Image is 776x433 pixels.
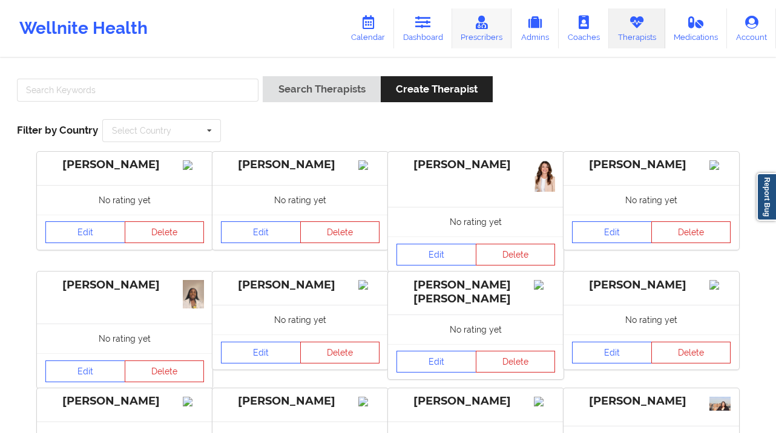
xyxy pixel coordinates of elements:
a: Coaches [559,8,609,48]
a: Edit [45,221,125,243]
div: No rating yet [564,305,739,334]
a: Edit [396,351,476,373]
a: Edit [221,221,301,243]
div: No rating yet [212,185,388,215]
button: Delete [651,342,731,363]
img: Image%2Fplaceholer-image.png [358,397,380,406]
button: Delete [125,221,205,243]
div: No rating yet [37,324,212,353]
img: Image%2Fplaceholer-image.png [358,280,380,290]
button: Search Therapists [263,76,380,102]
div: [PERSON_NAME] [572,158,731,172]
a: Admins [511,8,559,48]
a: Medications [665,8,728,48]
a: Edit [396,244,476,265]
input: Search Keywords [17,79,258,102]
div: [PERSON_NAME] [396,158,555,172]
img: 56804b98-7a2f-4106-968d-f09fea9c123c_IMG_20250415_114551_(1).jpg [709,397,731,411]
span: Filter by Country [17,124,98,136]
a: Prescribers [452,8,512,48]
a: Account [727,8,776,48]
div: [PERSON_NAME] [221,158,380,172]
img: Image%2Fplaceholer-image.png [534,397,555,406]
img: 6d848580-6d87-4268-ae6d-cc21127a4ff5_20250626_005658.jpg [183,280,204,308]
img: Image%2Fplaceholer-image.png [183,160,204,170]
div: No rating yet [388,207,564,236]
img: Image%2Fplaceholer-image.png [358,160,380,170]
div: [PERSON_NAME] [45,278,204,292]
a: Dashboard [394,8,452,48]
div: [PERSON_NAME] [396,394,555,408]
div: [PERSON_NAME] [45,394,204,408]
div: [PERSON_NAME] [572,278,731,292]
button: Create Therapist [381,76,493,102]
div: [PERSON_NAME] [572,394,731,408]
div: [PERSON_NAME] [221,278,380,292]
div: No rating yet [212,305,388,334]
div: No rating yet [388,314,564,344]
button: Delete [125,360,205,382]
a: Report Bug [757,173,776,221]
button: Delete [476,351,556,373]
img: Image%2Fplaceholer-image.png [183,397,204,406]
div: No rating yet [564,185,739,215]
a: Calendar [342,8,394,48]
img: Image%2Fplaceholer-image.png [709,280,731,290]
button: Delete [300,342,380,363]
img: Image%2Fplaceholer-image.png [709,160,731,170]
a: Edit [45,360,125,382]
a: Edit [572,221,652,243]
div: [PERSON_NAME] [221,394,380,408]
button: Delete [651,221,731,243]
img: a156b7d1-5c2d-4531-befc-fac5bf7c8c9a_IMG_6191.jpeg [534,160,555,192]
button: Delete [300,221,380,243]
div: [PERSON_NAME] [PERSON_NAME] [396,278,555,306]
div: No rating yet [37,185,212,215]
div: [PERSON_NAME] [45,158,204,172]
a: Therapists [609,8,665,48]
img: Image%2Fplaceholer-image.png [534,280,555,290]
div: Select Country [112,126,171,135]
a: Edit [221,342,301,363]
button: Delete [476,244,556,265]
a: Edit [572,342,652,363]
